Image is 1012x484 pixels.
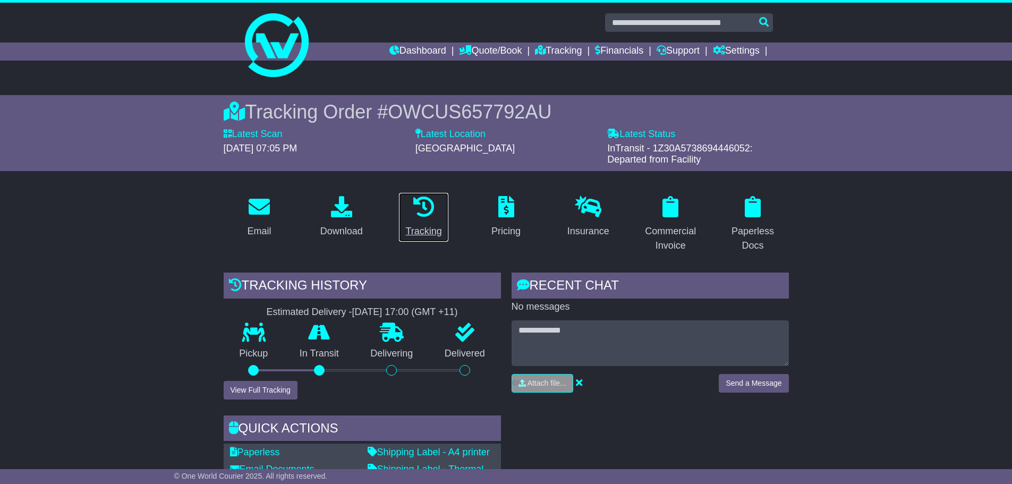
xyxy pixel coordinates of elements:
p: Delivered [429,348,501,360]
span: OWCUS657792AU [388,101,551,123]
div: [DATE] 17:00 (GMT +11) [352,307,458,318]
button: View Full Tracking [224,381,297,400]
span: [DATE] 07:05 PM [224,143,297,154]
div: Pricing [491,224,521,239]
label: Latest Scan [224,129,283,140]
label: Latest Location [415,129,486,140]
div: Paperless Docs [724,224,782,253]
p: No messages [512,301,789,313]
div: Commercial Invoice [642,224,700,253]
a: Tracking [398,192,448,242]
div: RECENT CHAT [512,273,789,301]
a: Commercial Invoice [635,192,707,257]
div: Download [320,224,363,239]
a: Paperless Docs [717,192,789,257]
div: Estimated Delivery - [224,307,501,318]
a: Email Documents [230,464,314,474]
a: Paperless [230,447,280,457]
span: © One World Courier 2025. All rights reserved. [174,472,328,480]
p: Delivering [355,348,429,360]
label: Latest Status [607,129,675,140]
a: Support [657,43,700,61]
button: Send a Message [719,374,788,393]
span: InTransit - 1Z30A5738694446052: Departed from Facility [607,143,753,165]
div: Insurance [567,224,609,239]
div: Tracking history [224,273,501,301]
a: Shipping Label - A4 printer [368,447,490,457]
p: In Transit [284,348,355,360]
a: Insurance [560,192,616,242]
a: Tracking [535,43,582,61]
a: Quote/Book [459,43,522,61]
div: Tracking Order # [224,100,789,123]
div: Quick Actions [224,415,501,444]
div: Email [247,224,271,239]
a: Financials [595,43,643,61]
div: Tracking [405,224,441,239]
a: Email [240,192,278,242]
span: [GEOGRAPHIC_DATA] [415,143,515,154]
a: Download [313,192,370,242]
a: Settings [713,43,760,61]
p: Pickup [224,348,284,360]
a: Pricing [484,192,528,242]
a: Dashboard [389,43,446,61]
